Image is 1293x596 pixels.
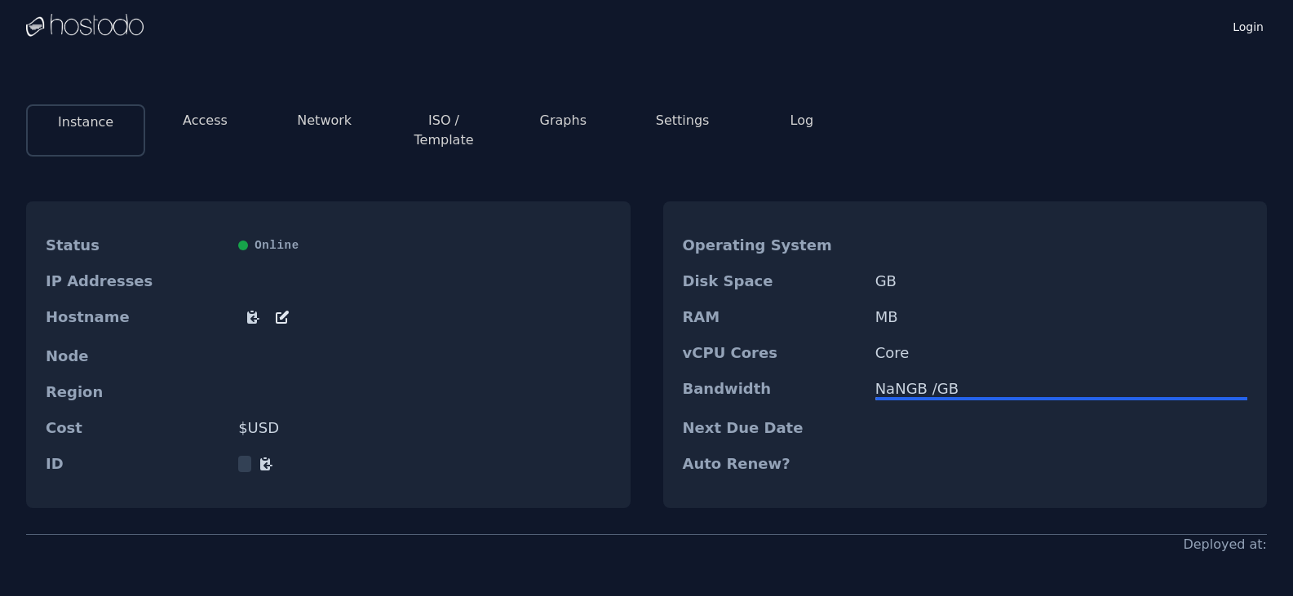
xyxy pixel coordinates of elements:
[875,273,1247,289] dd: GB
[790,111,814,130] button: Log
[46,384,225,400] dt: Region
[1183,535,1267,554] div: Deployed at:
[46,273,225,289] dt: IP Addresses
[656,111,710,130] button: Settings
[683,237,862,254] dt: Operating System
[46,348,225,364] dt: Node
[26,14,144,38] img: Logo
[540,111,587,130] button: Graphs
[683,381,862,400] dt: Bandwidth
[683,420,862,436] dt: Next Due Date
[1229,15,1267,35] a: Login
[46,420,225,436] dt: Cost
[875,381,1247,397] div: NaN GB / GB
[683,456,862,472] dt: Auto Renew?
[297,111,352,130] button: Network
[46,456,225,472] dt: ID
[683,345,862,361] dt: vCPU Cores
[683,309,862,325] dt: RAM
[397,111,490,150] button: ISO / Template
[238,237,610,254] div: Online
[46,309,225,329] dt: Hostname
[58,113,113,132] button: Instance
[875,309,1247,325] dd: MB
[183,111,228,130] button: Access
[238,420,610,436] dd: $ USD
[46,237,225,254] dt: Status
[683,273,862,289] dt: Disk Space
[875,345,1247,361] dd: Core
